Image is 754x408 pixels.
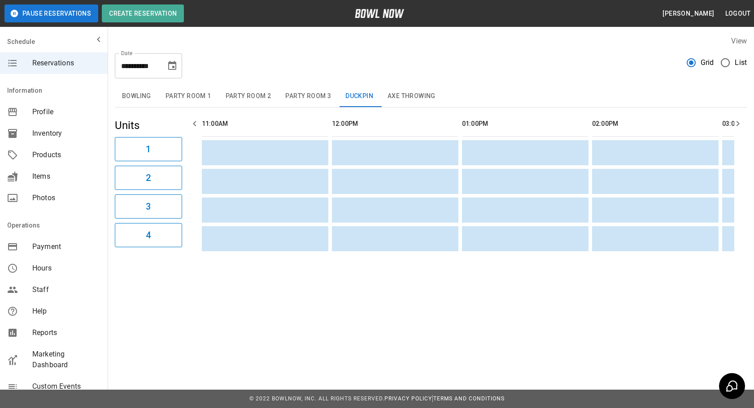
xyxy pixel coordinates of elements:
[659,5,718,22] button: [PERSON_NAME]
[4,4,98,22] button: Pause Reservations
[722,5,754,22] button: Logout
[102,4,184,22] button: Create Reservation
[731,37,747,45] label: View
[32,193,100,203] span: Photos
[462,111,588,137] th: 01:00PM
[146,171,151,185] h6: 2
[701,57,714,68] span: Grid
[32,58,100,69] span: Reservations
[32,327,100,338] span: Reports
[735,57,747,68] span: List
[278,86,338,107] button: Party Room 3
[115,118,182,133] h5: Units
[592,111,719,137] th: 02:00PM
[115,166,182,190] button: 2
[355,9,404,18] img: logo
[115,194,182,219] button: 3
[380,86,443,107] button: Axe Throwing
[115,137,182,161] button: 1
[146,142,151,156] h6: 1
[32,284,100,295] span: Staff
[32,263,100,274] span: Hours
[32,306,100,317] span: Help
[202,111,328,137] th: 11:00AM
[146,199,151,214] h6: 3
[115,86,158,107] button: Bowling
[249,395,384,402] span: © 2022 BowlNow, Inc. All Rights Reserved.
[163,57,181,75] button: Choose date, selected date is Sep 28, 2025
[32,171,100,182] span: Items
[433,395,505,402] a: Terms and Conditions
[146,228,151,242] h6: 4
[332,111,458,137] th: 12:00PM
[32,381,100,392] span: Custom Events
[158,86,218,107] button: Party Room 1
[218,86,279,107] button: Party Room 2
[115,223,182,247] button: 4
[32,107,100,117] span: Profile
[32,150,100,160] span: Products
[338,86,380,107] button: Duckpin
[32,349,100,370] span: Marketing Dashboard
[32,241,100,252] span: Payment
[115,86,747,107] div: inventory tabs
[32,128,100,139] span: Inventory
[384,395,432,402] a: Privacy Policy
